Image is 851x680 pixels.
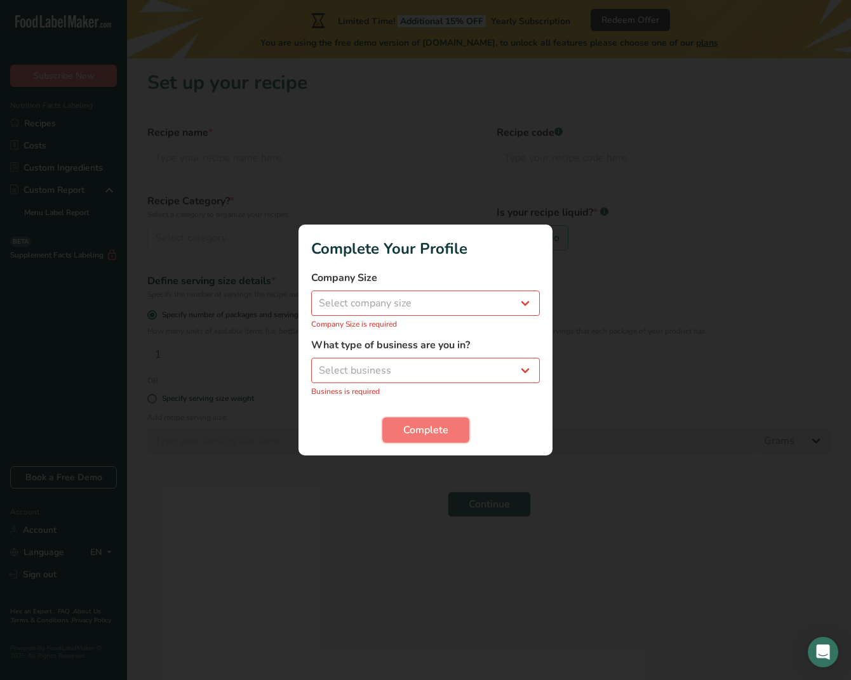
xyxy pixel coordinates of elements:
[311,318,540,330] p: Company Size is required
[808,637,838,667] div: Open Intercom Messenger
[403,422,448,438] span: Complete
[311,237,540,260] h1: Complete Your Profile
[382,417,469,443] button: Complete
[311,270,540,285] label: Company Size
[311,386,540,397] p: Business is required
[311,337,540,353] label: What type of business are you in?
